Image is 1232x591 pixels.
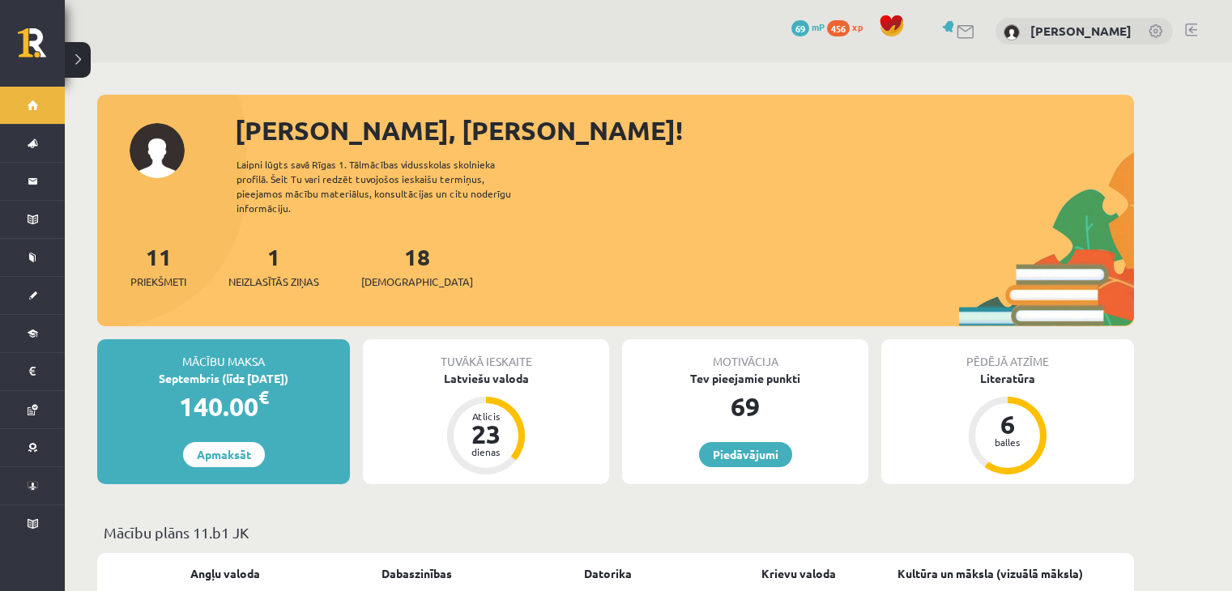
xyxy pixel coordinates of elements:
[761,565,836,582] a: Krievu valoda
[1030,23,1132,39] a: [PERSON_NAME]
[584,565,632,582] a: Datorika
[382,565,452,582] a: Dabaszinības
[622,387,868,426] div: 69
[462,421,510,447] div: 23
[852,20,863,33] span: xp
[983,437,1032,447] div: balles
[622,339,868,370] div: Motivācija
[190,565,260,582] a: Angļu valoda
[237,157,539,215] div: Laipni lūgts savā Rīgas 1. Tālmācības vidusskolas skolnieka profilā. Šeit Tu vari redzēt tuvojošo...
[97,339,350,370] div: Mācību maksa
[361,242,473,290] a: 18[DEMOGRAPHIC_DATA]
[622,370,868,387] div: Tev pieejamie punkti
[130,242,186,290] a: 11Priekšmeti
[881,339,1134,370] div: Pēdējā atzīme
[462,411,510,421] div: Atlicis
[791,20,825,33] a: 69 mP
[235,111,1134,150] div: [PERSON_NAME], [PERSON_NAME]!
[130,274,186,290] span: Priekšmeti
[881,370,1134,387] div: Literatūra
[363,370,609,477] a: Latviešu valoda Atlicis 23 dienas
[104,521,1128,543] p: Mācību plāns 11.b1 JK
[361,274,473,290] span: [DEMOGRAPHIC_DATA]
[897,565,1083,582] a: Kultūra un māksla (vizuālā māksla)
[228,242,319,290] a: 1Neizlasītās ziņas
[228,274,319,290] span: Neizlasītās ziņas
[1004,24,1020,40] img: Aleks Cvetkovs
[881,370,1134,477] a: Literatūra 6 balles
[699,442,792,467] a: Piedāvājumi
[97,387,350,426] div: 140.00
[462,447,510,457] div: dienas
[258,385,269,409] span: €
[18,28,65,69] a: Rīgas 1. Tālmācības vidusskola
[183,442,265,467] a: Apmaksāt
[791,20,809,36] span: 69
[827,20,871,33] a: 456 xp
[812,20,825,33] span: mP
[827,20,850,36] span: 456
[363,370,609,387] div: Latviešu valoda
[983,411,1032,437] div: 6
[97,370,350,387] div: Septembris (līdz [DATE])
[363,339,609,370] div: Tuvākā ieskaite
